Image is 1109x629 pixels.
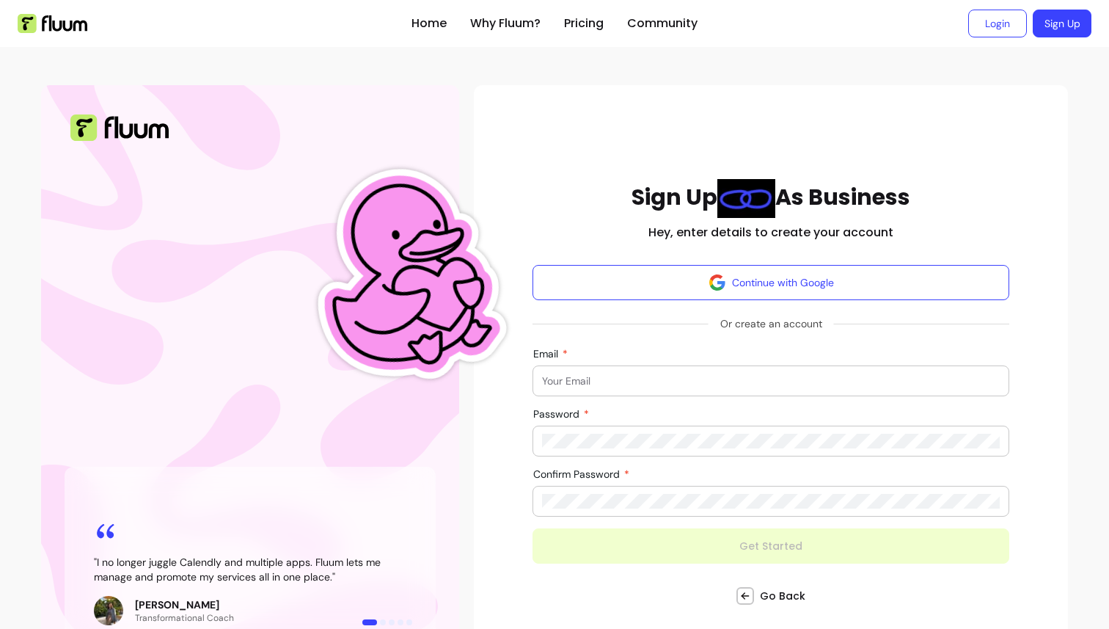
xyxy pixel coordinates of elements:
[532,265,1009,300] button: Continue with Google
[760,589,805,603] span: Go Back
[94,555,406,584] blockquote: " I no longer juggle Calendly and multiple apps. Fluum lets me manage and promote my services all...
[564,15,604,32] a: Pricing
[709,274,726,291] img: avatar
[533,468,623,481] span: Confirm Password
[542,434,1000,448] input: Password
[135,612,234,624] p: Transformational Coach
[18,14,87,33] img: Fluum Logo
[648,224,893,241] h2: Hey, enter details to create your account
[533,347,561,360] span: Email
[411,15,447,32] a: Home
[470,15,541,32] a: Why Fluum?
[542,494,1000,509] input: Confirm Password
[717,179,775,218] img: link Blue
[284,113,524,438] img: Fluum Duck sticker
[1033,10,1091,37] a: Sign Up
[632,179,910,218] h1: Sign Up As Business
[94,596,123,625] img: Review avatar
[70,114,169,141] img: Fluum Logo
[533,407,582,421] span: Password
[968,10,1027,37] a: Login
[542,374,1000,388] input: Email
[135,597,234,612] p: [PERSON_NAME]
[709,310,834,337] span: Or create an account
[627,15,698,32] a: Community
[736,587,805,605] a: Go Back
